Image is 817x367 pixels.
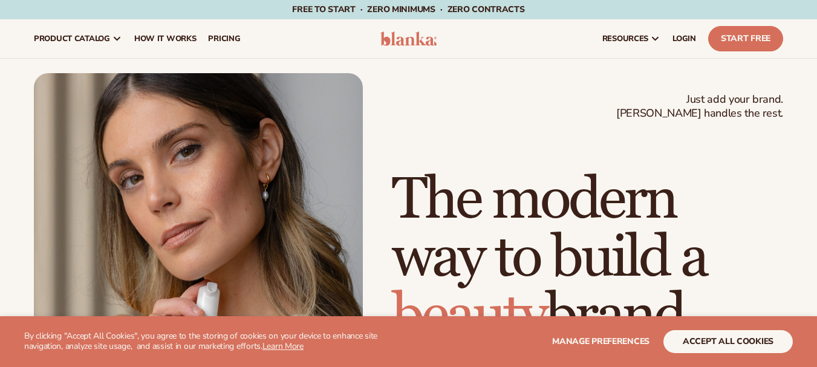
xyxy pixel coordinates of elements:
a: LOGIN [666,19,702,58]
button: Manage preferences [552,330,649,353]
a: Start Free [708,26,783,51]
img: logo [380,31,437,46]
span: LOGIN [672,34,696,44]
a: pricing [202,19,246,58]
span: Free to start · ZERO minimums · ZERO contracts [292,4,524,15]
a: resources [596,19,666,58]
span: resources [602,34,648,44]
span: pricing [208,34,240,44]
span: Just add your brand. [PERSON_NAME] handles the rest. [616,93,783,121]
a: product catalog [28,19,128,58]
p: By clicking "Accept All Cookies", you agree to the storing of cookies on your device to enhance s... [24,331,403,352]
button: accept all cookies [663,330,793,353]
a: How It Works [128,19,203,58]
a: Learn More [262,340,304,352]
span: beauty [392,281,545,351]
h1: The modern way to build a brand [392,171,783,345]
span: Manage preferences [552,336,649,347]
span: product catalog [34,34,110,44]
span: How It Works [134,34,197,44]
